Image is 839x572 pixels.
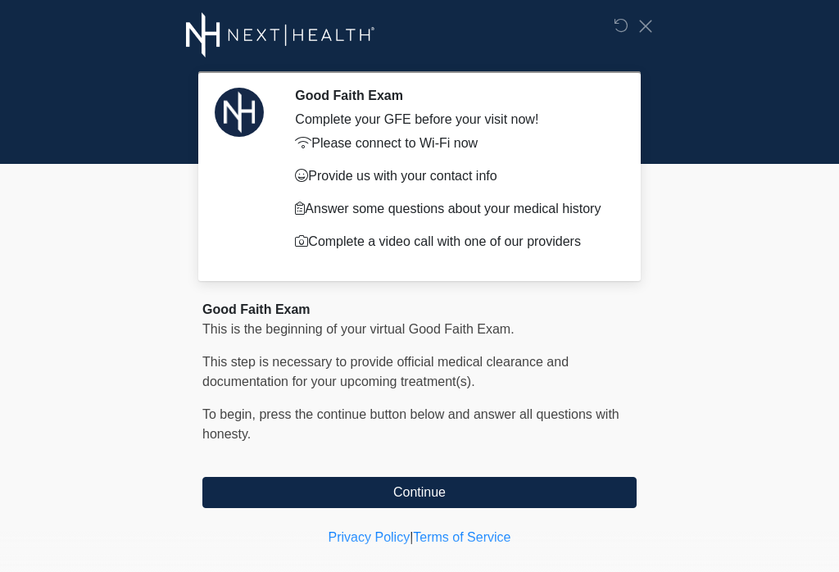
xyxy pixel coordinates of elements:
[329,530,410,544] a: Privacy Policy
[215,88,264,137] img: Agent Avatar
[413,530,510,544] a: Terms of Service
[410,530,413,544] a: |
[295,199,612,219] p: Answer some questions about your medical history
[202,477,637,508] button: Continue
[295,134,612,153] p: Please connect to Wi-Fi now
[295,88,612,103] h2: Good Faith Exam
[202,407,619,441] span: To begin, ﻿﻿﻿﻿﻿﻿press the continue button below and answer all questions with honesty.
[202,322,515,336] span: This is the beginning of your virtual Good Faith Exam.
[202,355,569,388] span: This step is necessary to provide official medical clearance and documentation for your upcoming ...
[295,166,612,186] p: Provide us with your contact info
[202,300,637,320] div: Good Faith Exam
[186,12,375,57] img: Next-Health Logo
[295,110,612,129] div: Complete your GFE before your visit now!
[295,232,612,252] p: Complete a video call with one of our providers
